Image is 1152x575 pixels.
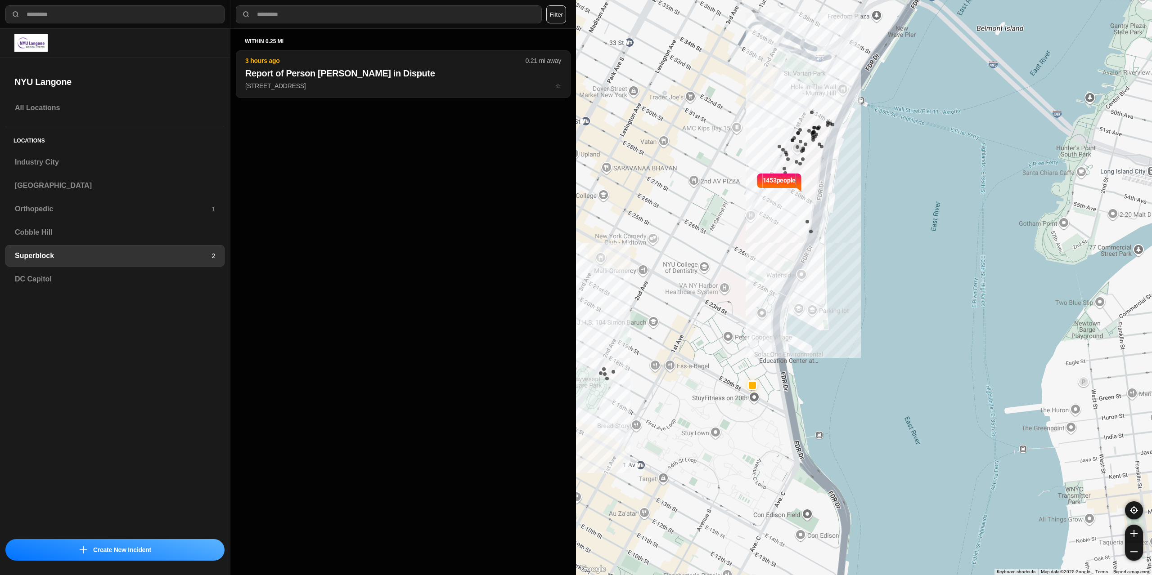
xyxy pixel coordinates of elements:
[242,10,251,19] img: search
[5,126,225,152] h5: Locations
[1041,569,1090,574] span: Map data ©2025 Google
[555,82,561,89] span: star
[1130,548,1138,555] img: zoom-out
[80,546,87,553] img: icon
[763,176,796,196] p: 1453 people
[15,204,211,214] h3: Orthopedic
[756,172,763,192] img: notch
[236,82,571,89] a: 3 hours ago0.21 mi awayReport of Person [PERSON_NAME] in Dispute[STREET_ADDRESS]star
[15,180,215,191] h3: [GEOGRAPHIC_DATA]
[5,268,225,290] a: DC Capitol
[93,545,151,554] p: Create New Incident
[1125,525,1143,543] button: zoom-in
[796,172,802,192] img: notch
[546,5,566,23] button: Filter
[5,152,225,173] a: Industry City
[1095,569,1108,574] a: Terms (opens in new tab)
[15,250,211,261] h3: Superblock
[15,274,215,285] h3: DC Capitol
[1130,530,1138,537] img: zoom-in
[245,81,561,90] p: [STREET_ADDRESS]
[5,222,225,243] a: Cobble Hill
[14,76,216,88] h2: NYU Langone
[236,50,571,98] button: 3 hours ago0.21 mi awayReport of Person [PERSON_NAME] in Dispute[STREET_ADDRESS]star
[1113,569,1149,574] a: Report a map error
[5,539,225,561] button: iconCreate New Incident
[11,10,20,19] img: search
[5,97,225,119] a: All Locations
[997,569,1035,575] button: Keyboard shortcuts
[526,56,561,65] p: 0.21 mi away
[5,245,225,267] a: Superblock2
[578,563,608,575] img: Google
[1125,501,1143,519] button: recenter
[1125,543,1143,561] button: zoom-out
[245,67,561,80] h2: Report of Person [PERSON_NAME] in Dispute
[211,251,215,260] p: 2
[1130,506,1138,514] img: recenter
[14,34,48,52] img: logo
[15,103,215,113] h3: All Locations
[15,157,215,168] h3: Industry City
[5,198,225,220] a: Orthopedic1
[245,38,562,45] h5: within 0.25 mi
[15,227,215,238] h3: Cobble Hill
[5,175,225,196] a: [GEOGRAPHIC_DATA]
[578,563,608,575] a: Open this area in Google Maps (opens a new window)
[245,56,526,65] p: 3 hours ago
[211,205,215,214] p: 1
